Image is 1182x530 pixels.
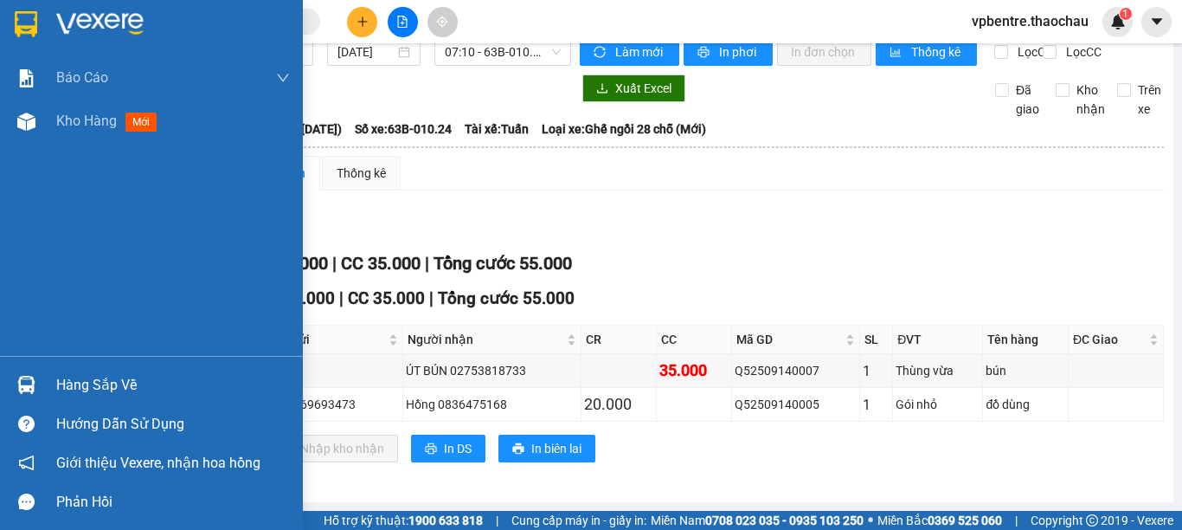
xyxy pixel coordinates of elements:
[581,326,657,354] th: CR
[434,253,572,274] span: Tổng cước 55.000
[896,361,980,380] div: Thùng vừa
[396,16,408,28] span: file-add
[1149,14,1165,29] span: caret-down
[1110,14,1126,29] img: icon-new-feature
[17,376,35,394] img: warehouse-icon
[253,395,400,414] div: Nhiên 0369693473
[56,411,290,437] div: Hướng dẫn sử dụng
[863,360,890,382] div: 1
[868,517,873,524] span: ⚪️
[341,253,421,274] span: CC 35.000
[56,113,117,129] span: Kho hàng
[496,511,498,530] span: |
[408,330,563,349] span: Người nhận
[735,395,857,414] div: Q52509140005
[512,443,524,456] span: printer
[777,38,871,66] button: In đơn chọn
[1086,514,1098,527] span: copyright
[684,38,773,66] button: printerIn phơi
[18,416,35,432] span: question-circle
[986,395,1065,414] div: đồ dùng
[736,330,842,349] span: Mã GD
[388,7,418,37] button: file-add
[705,514,864,527] strong: 0708 023 035 - 0935 103 250
[958,10,1102,32] span: vpbentre.thaochau
[427,7,458,37] button: aim
[445,39,561,65] span: 07:10 - 63B-010.24
[863,394,890,416] div: 1
[332,253,337,274] span: |
[56,489,290,515] div: Phản hồi
[429,288,434,308] span: |
[983,326,1069,354] th: Tên hàng
[406,395,578,414] div: Hồng 0836475168
[1141,7,1172,37] button: caret-down
[594,46,608,60] span: sync
[17,113,35,131] img: warehouse-icon
[425,443,437,456] span: printer
[986,361,1065,380] div: bún
[876,38,977,66] button: bar-chartThống kê
[531,439,581,458] span: In biên lai
[436,16,448,28] span: aim
[56,67,108,88] span: Báo cáo
[411,435,485,462] button: printerIn DS
[498,435,595,462] button: printerIn biên lai
[511,511,646,530] span: Cung cấp máy in - giấy in:
[17,69,35,87] img: solution-icon
[18,455,35,471] span: notification
[893,326,983,354] th: ĐVT
[339,288,344,308] span: |
[542,120,706,139] span: Loại xe: Ghế ngồi 28 chỗ (Mới)
[697,46,712,60] span: printer
[877,511,1002,530] span: Miền Bắc
[615,79,671,98] span: Xuất Excel
[1070,81,1112,119] span: Kho nhận
[1011,42,1056,61] span: Lọc CR
[337,164,386,183] div: Thống kê
[253,361,400,380] div: Hương
[357,16,369,28] span: plus
[348,288,425,308] span: CC 35.000
[276,71,290,85] span: down
[444,439,472,458] span: In DS
[425,253,429,274] span: |
[719,42,759,61] span: In phơi
[258,288,335,308] span: CR 20.000
[1015,511,1018,530] span: |
[896,395,980,414] div: Gói nhỏ
[735,361,857,380] div: Q52509140007
[56,452,260,474] span: Giới thiệu Vexere, nhận hoa hồng
[584,392,653,417] div: 20.000
[1122,8,1128,20] span: 1
[596,82,608,96] span: download
[582,74,685,102] button: downloadXuất Excel
[911,42,963,61] span: Thống kê
[267,435,398,462] button: downloadNhập kho nhận
[732,388,860,422] td: Q52509140005
[18,494,35,510] span: message
[615,42,665,61] span: Làm mới
[15,11,37,37] img: logo-vxr
[355,120,452,139] span: Số xe: 63B-010.24
[1120,8,1132,20] sup: 1
[659,359,729,383] div: 35.000
[56,372,290,398] div: Hàng sắp về
[438,288,575,308] span: Tổng cước 55.000
[657,326,732,354] th: CC
[1073,330,1146,349] span: ĐC Giao
[1059,42,1104,61] span: Lọc CC
[1131,81,1168,119] span: Trên xe
[347,7,377,37] button: plus
[254,330,385,349] span: Người gửi
[651,511,864,530] span: Miền Nam
[408,514,483,527] strong: 1900 633 818
[928,514,1002,527] strong: 0369 525 060
[732,354,860,388] td: Q52509140007
[337,42,395,61] input: 14/09/2025
[406,361,578,380] div: ÚT BÚN 02753818733
[1009,81,1046,119] span: Đã giao
[580,38,679,66] button: syncLàm mới
[890,46,904,60] span: bar-chart
[860,326,893,354] th: SL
